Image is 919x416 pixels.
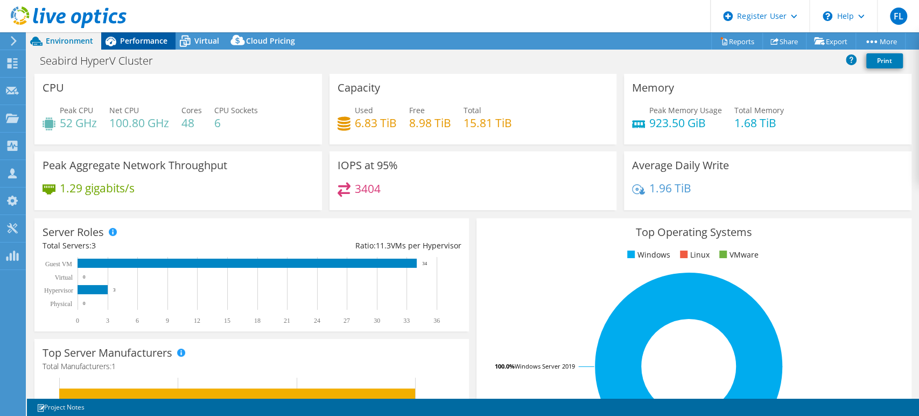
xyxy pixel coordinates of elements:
[343,317,350,324] text: 27
[485,226,903,238] h3: Top Operating Systems
[422,261,427,266] text: 34
[60,182,135,194] h4: 1.29 gigabits/s
[181,117,202,129] h4: 48
[649,105,722,115] span: Peak Memory Usage
[677,249,710,261] li: Linux
[734,117,784,129] h4: 1.68 TiB
[649,182,691,194] h4: 1.96 TiB
[224,317,230,324] text: 15
[106,317,109,324] text: 3
[45,260,72,268] text: Guest VM
[254,317,261,324] text: 18
[76,317,79,324] text: 0
[252,240,461,252] div: Ratio: VMs per Hypervisor
[55,274,73,281] text: Virtual
[44,287,73,294] text: Hypervisor
[823,11,832,21] svg: \n
[464,105,481,115] span: Total
[464,117,512,129] h4: 15.81 TiB
[806,33,856,50] a: Export
[711,33,763,50] a: Reports
[214,105,258,115] span: CPU Sockets
[409,117,451,129] h4: 8.98 TiB
[284,317,290,324] text: 21
[355,183,381,195] h4: 3404
[43,226,104,238] h3: Server Roles
[495,362,515,370] tspan: 100.0%
[29,400,92,414] a: Project Notes
[762,33,806,50] a: Share
[43,347,172,359] h3: Top Server Manufacturers
[734,105,784,115] span: Total Memory
[717,249,759,261] li: VMware
[43,240,252,252] div: Total Servers:
[136,317,139,324] text: 6
[43,360,461,372] h4: Total Manufacturers:
[338,160,398,171] h3: IOPS at 95%
[92,240,96,251] span: 3
[246,36,295,46] span: Cloud Pricing
[515,362,575,370] tspan: Windows Server 2019
[60,105,93,115] span: Peak CPU
[433,317,440,324] text: 36
[355,105,373,115] span: Used
[355,117,397,129] h4: 6.83 TiB
[194,317,200,324] text: 12
[60,117,97,129] h4: 52 GHz
[111,361,116,371] span: 1
[113,287,116,293] text: 3
[83,274,86,280] text: 0
[374,317,380,324] text: 30
[632,82,674,94] h3: Memory
[409,105,425,115] span: Free
[214,117,258,129] h4: 6
[632,160,729,171] h3: Average Daily Write
[83,301,86,306] text: 0
[649,117,722,129] h4: 923.50 GiB
[890,8,907,25] span: FL
[166,317,169,324] text: 9
[43,160,227,171] h3: Peak Aggregate Network Throughput
[866,53,903,68] a: Print
[625,249,670,261] li: Windows
[109,117,169,129] h4: 100.80 GHz
[375,240,390,251] span: 11.3
[120,36,167,46] span: Performance
[338,82,380,94] h3: Capacity
[855,33,906,50] a: More
[314,317,320,324] text: 24
[403,317,410,324] text: 33
[35,55,170,67] h1: Seabird HyperV Cluster
[109,105,139,115] span: Net CPU
[181,105,202,115] span: Cores
[50,300,72,308] text: Physical
[43,82,64,94] h3: CPU
[194,36,219,46] span: Virtual
[46,36,93,46] span: Environment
